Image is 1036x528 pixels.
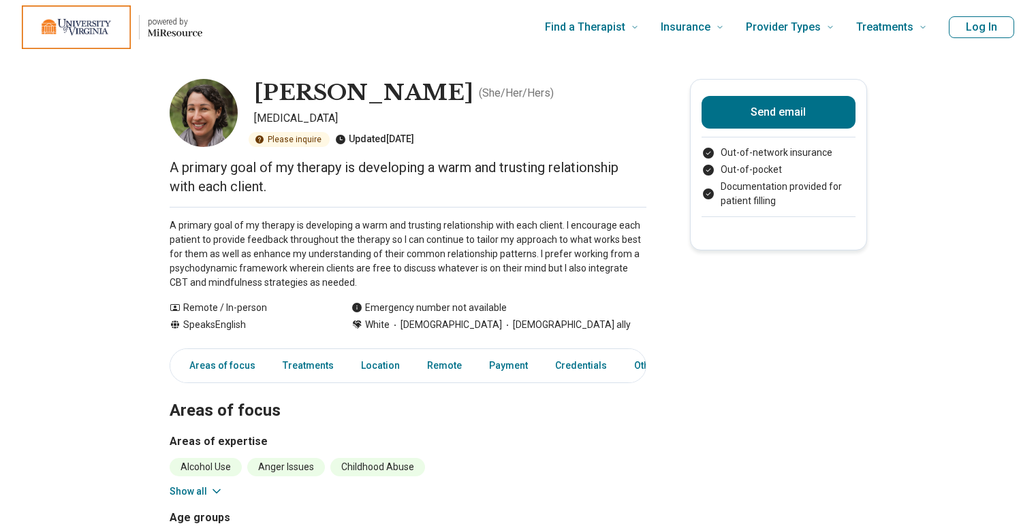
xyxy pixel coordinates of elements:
h3: Areas of expertise [170,433,646,450]
a: Home page [22,5,202,49]
a: Other [626,352,675,380]
div: Remote / In-person [170,301,324,315]
div: Updated [DATE] [335,132,414,147]
li: Childhood Abuse [330,458,425,476]
div: Emergency number not available [351,301,507,315]
a: Remote [419,352,470,380]
a: Payment [481,352,536,380]
button: Log In [949,16,1014,38]
a: Location [353,352,408,380]
h1: [PERSON_NAME] [254,79,473,108]
p: A primary goal of my therapy is developing a warm and trusting relationship with each client. [170,158,646,196]
span: Insurance [661,18,710,37]
h2: Areas of focus [170,367,646,423]
a: Treatments [274,352,342,380]
li: Out-of-pocket [702,163,856,177]
span: Find a Therapist [545,18,625,37]
span: White [365,318,390,332]
button: Send email [702,96,856,129]
h3: Age groups [170,510,403,526]
li: Out-of-network insurance [702,146,856,160]
span: Provider Types [746,18,821,37]
li: Documentation provided for patient filling [702,180,856,208]
p: A primary goal of my therapy is developing a warm and trusting relationship with each client. I e... [170,218,646,290]
span: [DEMOGRAPHIC_DATA] [390,318,502,332]
li: Anger Issues [247,458,325,476]
div: Please inquire [249,132,330,147]
img: Allison Splaun, Psychologist [170,79,238,147]
p: ( She/Her/Hers ) [479,85,554,101]
button: Show all [170,484,223,499]
p: powered by [148,16,202,27]
ul: Payment options [702,146,856,208]
span: Treatments [856,18,913,37]
div: Speaks English [170,318,324,332]
a: Areas of focus [173,352,264,380]
p: [MEDICAL_DATA] [254,110,646,127]
a: Credentials [547,352,615,380]
li: Alcohol Use [170,458,242,476]
span: [DEMOGRAPHIC_DATA] ally [502,318,631,332]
